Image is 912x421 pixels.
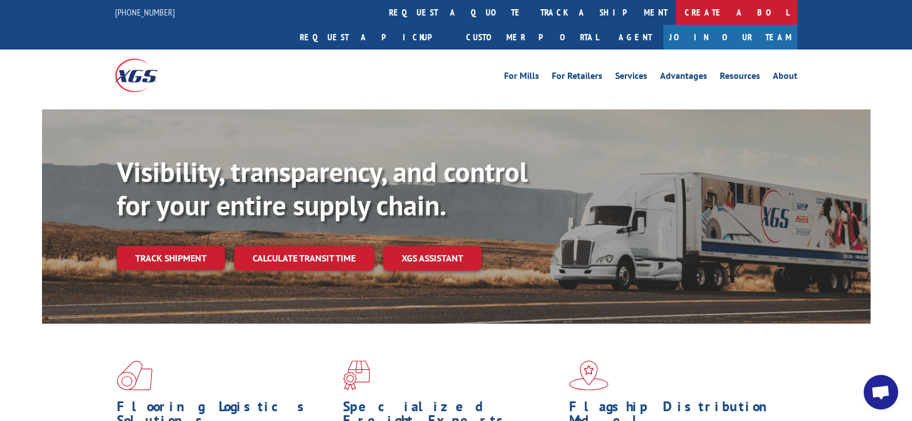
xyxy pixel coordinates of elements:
[615,71,647,84] a: Services
[117,246,225,270] a: Track shipment
[720,71,760,84] a: Resources
[291,25,457,50] a: Request a pickup
[117,154,528,223] b: Visibility, transparency, and control for your entire supply chain.
[115,6,175,18] a: [PHONE_NUMBER]
[660,71,707,84] a: Advantages
[552,71,602,84] a: For Retailers
[504,71,539,84] a: For Mills
[234,246,374,271] a: Calculate transit time
[457,25,607,50] a: Customer Portal
[607,25,663,50] a: Agent
[569,361,609,390] img: xgs-icon-flagship-distribution-model-red
[663,25,797,50] a: Join Our Team
[343,361,370,390] img: xgs-icon-focused-on-flooring-red
[864,375,898,409] div: Open chat
[773,71,797,84] a: About
[383,246,482,271] a: XGS ASSISTANT
[117,361,152,390] img: xgs-icon-total-supply-chain-intelligence-red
